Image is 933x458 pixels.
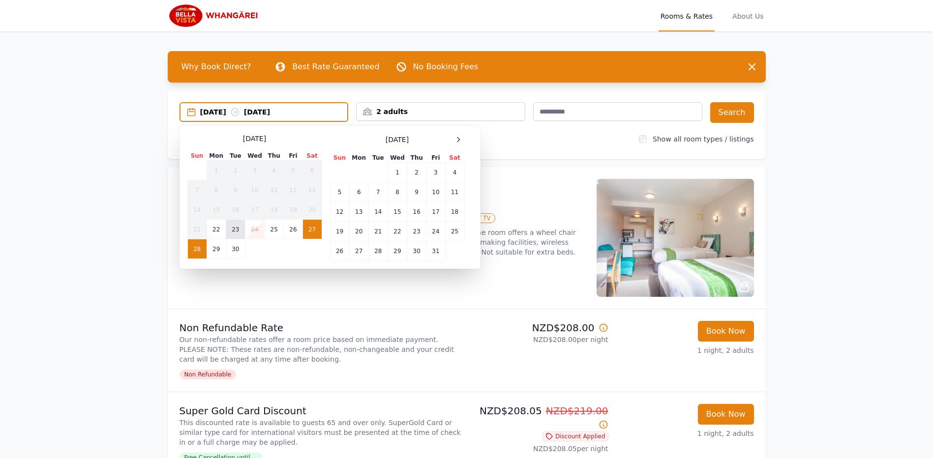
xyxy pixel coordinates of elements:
[388,182,407,202] td: 8
[207,200,226,220] td: 15
[349,182,368,202] td: 6
[388,163,407,182] td: 1
[407,153,426,163] th: Thu
[180,321,463,335] p: Non Refundable Rate
[407,182,426,202] td: 9
[207,151,226,161] th: Mon
[426,202,445,222] td: 17
[426,241,445,261] td: 31
[349,222,368,241] td: 20
[180,404,463,418] p: Super Gold Card Discount
[471,404,608,431] p: NZD$208.05
[471,321,608,335] p: NZD$208.00
[357,107,525,116] div: 2 adults
[349,202,368,222] td: 13
[368,153,388,163] th: Tue
[187,151,207,161] th: Sun
[368,202,388,222] td: 14
[445,222,464,241] td: 25
[445,153,464,163] th: Sat
[426,222,445,241] td: 24
[187,239,207,259] td: 28
[226,180,245,200] td: 9
[426,153,445,163] th: Fri
[265,151,284,161] th: Thu
[466,213,495,223] span: SKY TV
[284,220,302,239] td: 26
[330,182,349,202] td: 5
[245,180,264,200] td: 10
[445,202,464,222] td: 18
[698,321,754,342] button: Book Now
[302,161,322,180] td: 6
[187,220,207,239] td: 21
[349,153,368,163] th: Mon
[245,161,264,180] td: 3
[386,135,409,144] span: [DATE]
[413,61,479,73] p: No Booking Fees
[330,222,349,241] td: 19
[226,239,245,259] td: 30
[445,163,464,182] td: 4
[388,153,407,163] th: Wed
[368,182,388,202] td: 7
[426,182,445,202] td: 10
[407,222,426,241] td: 23
[388,241,407,261] td: 29
[407,241,426,261] td: 30
[388,222,407,241] td: 22
[207,161,226,180] td: 1
[302,200,322,220] td: 20
[292,61,379,73] p: Best Rate Guaranteed
[407,163,426,182] td: 2
[349,241,368,261] td: 27
[243,134,266,143] span: [DATE]
[388,202,407,222] td: 15
[407,202,426,222] td: 16
[207,180,226,200] td: 8
[245,200,264,220] td: 17
[542,431,608,441] span: Discount Applied
[265,200,284,220] td: 18
[302,151,322,161] th: Sat
[368,222,388,241] td: 21
[653,135,753,143] label: Show all room types / listings
[330,153,349,163] th: Sun
[302,220,322,239] td: 27
[174,57,259,77] span: Why Book Direct?
[265,180,284,200] td: 11
[207,220,226,239] td: 22
[426,163,445,182] td: 3
[265,161,284,180] td: 4
[168,4,263,28] img: Bella Vista Whangarei
[180,418,463,447] p: This discounted rate is available to guests 65 and over only. SuperGold Card or similar type card...
[284,200,302,220] td: 19
[330,202,349,222] td: 12
[226,220,245,239] td: 23
[698,404,754,425] button: Book Now
[226,161,245,180] td: 2
[180,370,237,379] span: Non Refundable
[471,444,608,454] p: NZD$208.05 per night
[284,161,302,180] td: 5
[187,180,207,200] td: 7
[245,220,264,239] td: 24
[226,151,245,161] th: Tue
[207,239,226,259] td: 29
[710,102,754,123] button: Search
[330,241,349,261] td: 26
[265,220,284,239] td: 25
[200,107,348,117] div: [DATE] [DATE]
[368,241,388,261] td: 28
[284,180,302,200] td: 12
[471,335,608,344] p: NZD$208.00 per night
[616,429,754,438] p: 1 night, 2 adults
[616,345,754,355] p: 1 night, 2 adults
[180,335,463,364] p: Our non-refundable rates offer a room price based on immediate payment. PLEASE NOTE: These rates ...
[284,151,302,161] th: Fri
[445,182,464,202] td: 11
[302,180,322,200] td: 13
[245,151,264,161] th: Wed
[187,200,207,220] td: 14
[226,200,245,220] td: 16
